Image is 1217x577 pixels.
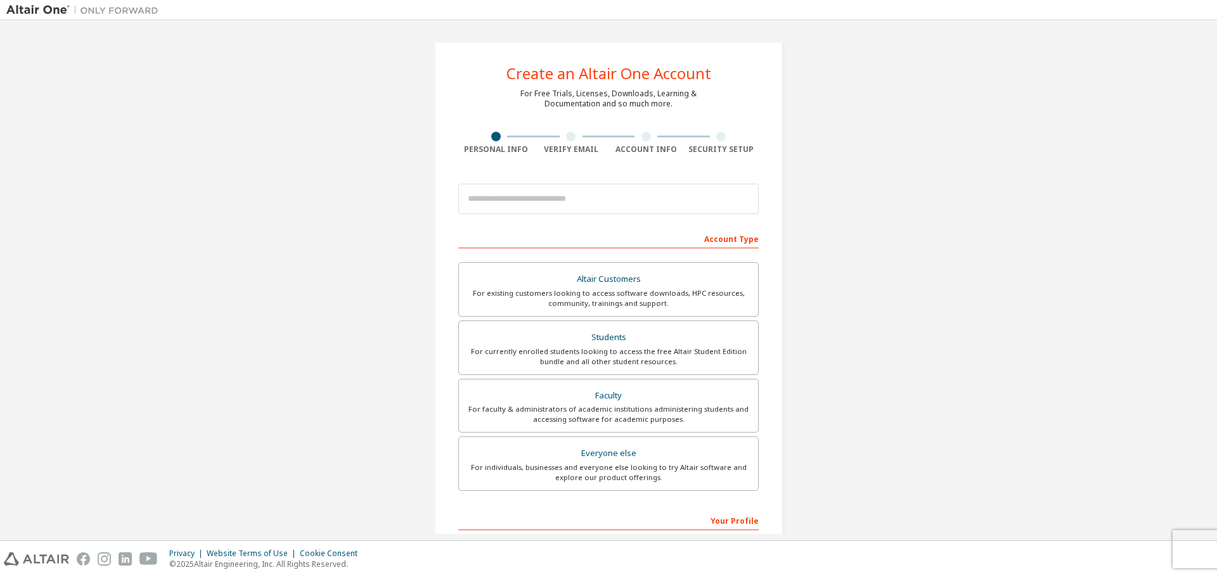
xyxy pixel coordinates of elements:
[467,387,750,405] div: Faculty
[608,144,684,155] div: Account Info
[458,228,759,248] div: Account Type
[467,329,750,346] div: Students
[467,346,750,367] div: For currently enrolled students looking to access the free Altair Student Edition bundle and all ...
[77,552,90,566] img: facebook.svg
[139,552,158,566] img: youtube.svg
[207,548,300,559] div: Website Terms of Use
[467,270,750,288] div: Altair Customers
[169,548,207,559] div: Privacy
[506,66,711,81] div: Create an Altair One Account
[467,404,750,424] div: For faculty & administrators of academic institutions administering students and accessing softwa...
[467,288,750,308] div: For existing customers looking to access software downloads, HPC resources, community, trainings ...
[4,552,69,566] img: altair_logo.svg
[119,552,132,566] img: linkedin.svg
[169,559,365,569] p: © 2025 Altair Engineering, Inc. All Rights Reserved.
[300,548,365,559] div: Cookie Consent
[458,510,759,530] div: Your Profile
[520,89,697,109] div: For Free Trials, Licenses, Downloads, Learning & Documentation and so much more.
[467,462,750,483] div: For individuals, businesses and everyone else looking to try Altair software and explore our prod...
[458,144,534,155] div: Personal Info
[6,4,165,16] img: Altair One
[684,144,759,155] div: Security Setup
[467,445,750,462] div: Everyone else
[534,144,609,155] div: Verify Email
[98,552,111,566] img: instagram.svg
